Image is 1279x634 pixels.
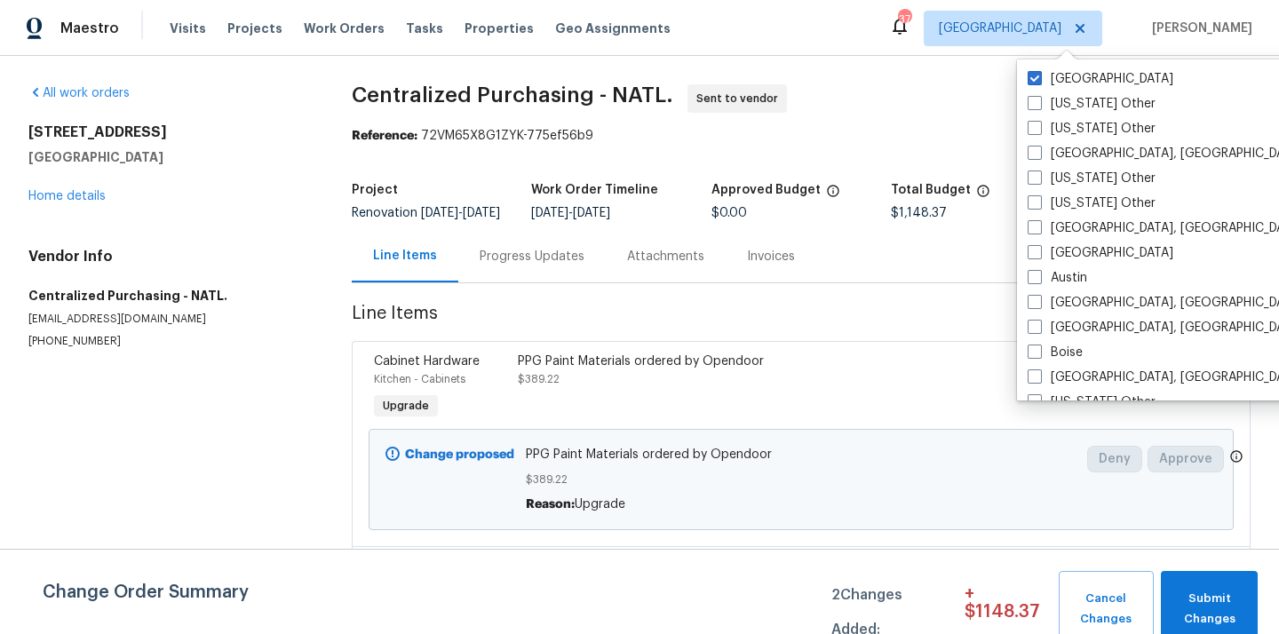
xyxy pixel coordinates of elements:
[1087,446,1142,472] button: Deny
[575,498,625,511] span: Upgrade
[170,20,206,37] span: Visits
[1170,589,1249,630] span: Submit Changes
[374,355,480,368] span: Cabinet Hardware
[352,130,417,142] b: Reference:
[1028,120,1156,138] label: [US_STATE] Other
[747,248,795,265] div: Invoices
[406,22,443,35] span: Tasks
[373,247,437,265] div: Line Items
[711,184,821,196] h5: Approved Budget
[28,190,106,202] a: Home details
[227,20,282,37] span: Projects
[1028,393,1156,411] label: [US_STATE] Other
[1028,244,1173,262] label: [GEOGRAPHIC_DATA]
[352,207,500,219] span: Renovation
[28,334,309,349] p: [PHONE_NUMBER]
[28,123,309,141] h2: [STREET_ADDRESS]
[352,305,1156,337] span: Line Items
[352,127,1251,145] div: 72VM65X8G1ZYK-775ef56b9
[526,446,1076,464] span: PPG Paint Materials ordered by Opendoor
[1028,194,1156,212] label: [US_STATE] Other
[891,184,971,196] h5: Total Budget
[1028,344,1083,361] label: Boise
[463,207,500,219] span: [DATE]
[28,148,309,166] h5: [GEOGRAPHIC_DATA]
[1028,269,1087,287] label: Austin
[304,20,385,37] span: Work Orders
[627,248,704,265] div: Attachments
[976,184,990,207] span: The total cost of line items that have been proposed by Opendoor. This sum includes line items th...
[28,287,309,305] h5: Centralized Purchasing - NATL.
[1028,95,1156,113] label: [US_STATE] Other
[60,20,119,37] span: Maestro
[28,248,309,265] h4: Vendor Info
[352,84,673,106] span: Centralized Purchasing - NATL.
[480,248,584,265] div: Progress Updates
[1229,449,1243,468] span: Only a market manager or an area construction manager can approve
[826,184,840,207] span: The total cost of line items that have been approved by both Opendoor and the Trade Partner. This...
[374,374,465,384] span: Kitchen - Cabinets
[1028,170,1156,187] label: [US_STATE] Other
[28,87,130,99] a: All work orders
[405,448,514,461] b: Change proposed
[28,312,309,327] p: [EMAIL_ADDRESS][DOMAIN_NAME]
[531,184,658,196] h5: Work Order Timeline
[696,90,785,107] span: Sent to vendor
[711,207,747,219] span: $0.00
[939,20,1061,37] span: [GEOGRAPHIC_DATA]
[898,11,910,28] div: 37
[376,397,436,415] span: Upgrade
[891,207,947,219] span: $1,148.37
[1068,589,1145,630] span: Cancel Changes
[352,184,398,196] h5: Project
[1145,20,1252,37] span: [PERSON_NAME]
[465,20,534,37] span: Properties
[421,207,458,219] span: [DATE]
[421,207,500,219] span: -
[1148,446,1224,472] button: Approve
[518,353,868,370] div: PPG Paint Materials ordered by Opendoor
[526,498,575,511] span: Reason:
[555,20,671,37] span: Geo Assignments
[531,207,568,219] span: [DATE]
[526,471,1076,488] span: $389.22
[573,207,610,219] span: [DATE]
[1028,70,1173,88] label: [GEOGRAPHIC_DATA]
[531,207,610,219] span: -
[518,374,560,384] span: $389.22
